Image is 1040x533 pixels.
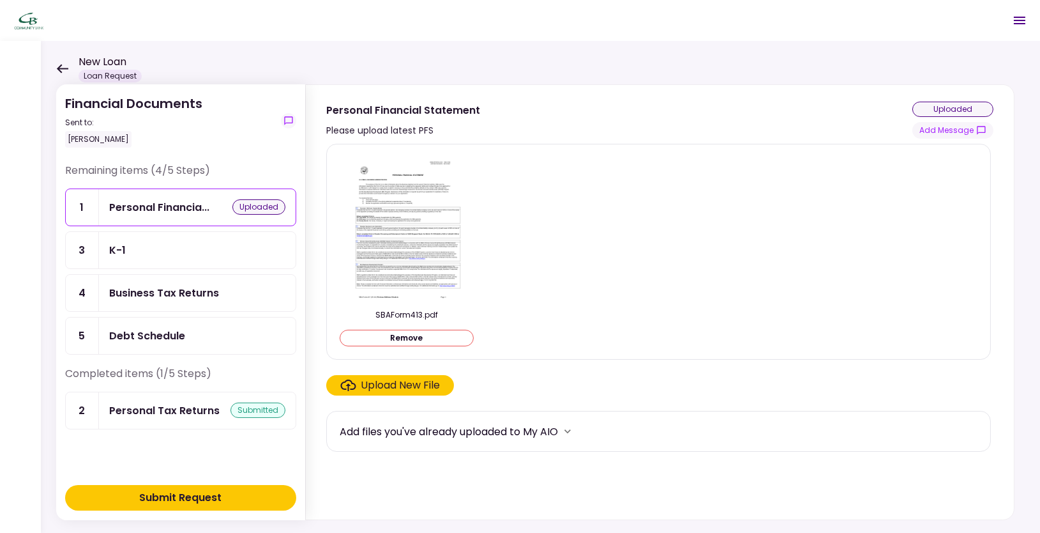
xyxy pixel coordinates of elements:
a: 5Debt Schedule [65,317,296,355]
div: Sent to: [65,117,202,128]
button: Open menu [1004,5,1035,36]
div: K-1 [109,242,126,258]
div: Please upload latest PFS [326,123,480,138]
div: uploaded [912,102,993,117]
div: Upload New File [361,378,441,393]
h1: New Loan [79,54,142,70]
div: Completed items (1/5 Steps) [65,366,296,392]
div: uploaded [232,199,285,215]
div: Remaining items (4/5 Steps) [65,163,296,189]
a: 1Personal Financial Statementuploaded [65,189,296,226]
div: [PERSON_NAME] [65,131,132,148]
img: Partner icon [13,11,45,30]
button: show-messages [912,122,993,139]
div: submitted [230,403,285,418]
div: Personal Financial Statement [326,102,480,118]
button: show-messages [281,113,296,128]
div: 2 [66,392,99,429]
div: 3 [66,232,99,268]
button: more [558,422,577,441]
a: 2Personal Tax Returnssubmitted [65,392,296,429]
div: Personal Financial StatementPlease upload latest PFSuploadedshow-messagesSBAForm413.pdfRemoveClic... [305,84,1014,520]
div: SBAForm413.pdf [340,309,474,321]
div: 1 [66,189,99,226]
div: 4 [66,275,99,311]
div: Debt Schedule [109,328,185,344]
a: 4Business Tax Returns [65,274,296,312]
div: Financial Documents [65,94,202,148]
div: Submit Request [140,490,222,506]
div: Add files you've already uploaded to My AIO [340,424,558,440]
button: Remove [340,330,474,346]
div: 5 [66,318,99,354]
div: Personal Tax Returns [109,403,220,419]
div: Personal Financial Statement [109,199,209,215]
button: Submit Request [65,485,296,511]
span: Click here to upload the required document [326,375,454,396]
a: 3K-1 [65,231,296,269]
div: Loan Request [79,70,142,82]
div: Business Tax Returns [109,285,219,301]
